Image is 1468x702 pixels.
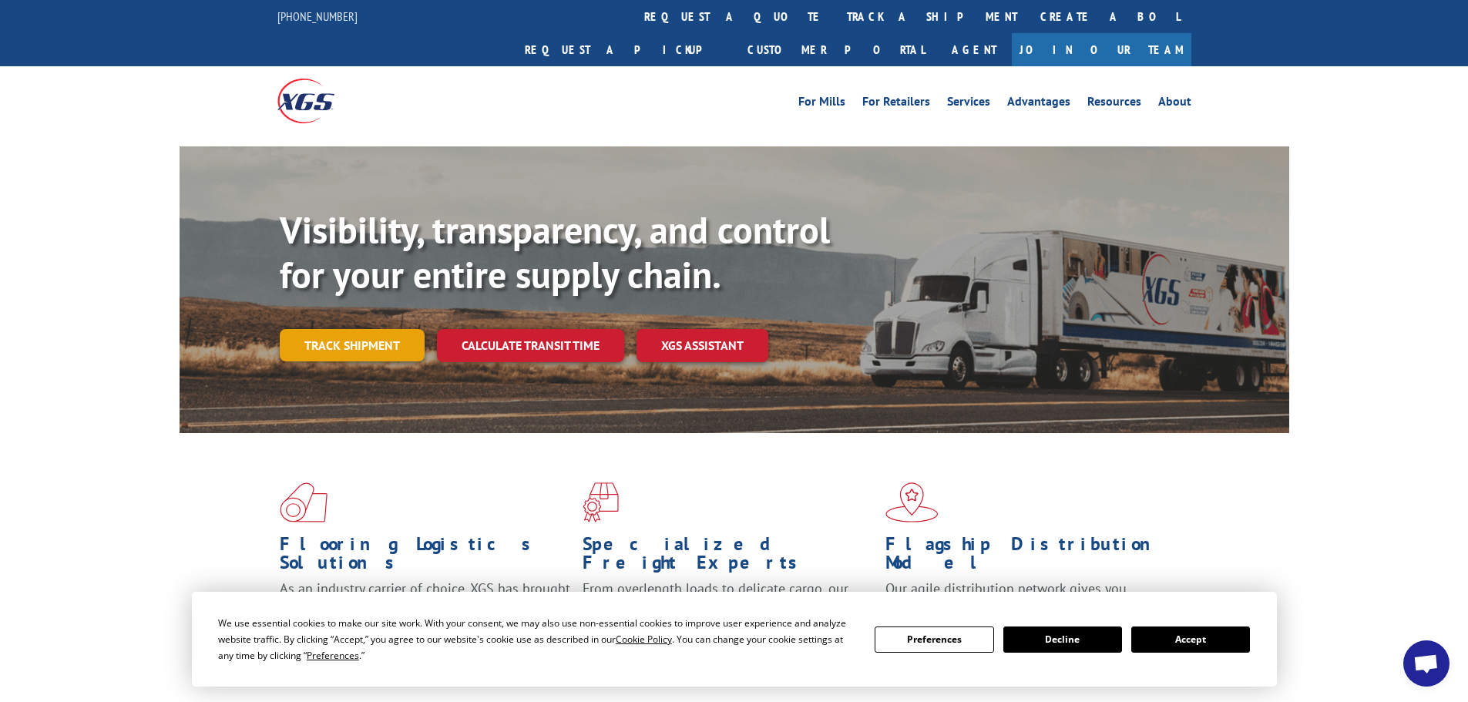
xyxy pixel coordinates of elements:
div: Open chat [1403,640,1450,687]
img: xgs-icon-focused-on-flooring-red [583,482,619,522]
a: XGS ASSISTANT [637,329,768,362]
a: Track shipment [280,329,425,361]
a: Resources [1087,96,1141,113]
a: Advantages [1007,96,1070,113]
h1: Flagship Distribution Model [885,535,1177,579]
a: Join Our Team [1012,33,1191,66]
a: Services [947,96,990,113]
a: Customer Portal [736,33,936,66]
button: Preferences [875,626,993,653]
a: For Mills [798,96,845,113]
a: Calculate transit time [437,329,624,362]
b: Visibility, transparency, and control for your entire supply chain. [280,206,830,298]
a: About [1158,96,1191,113]
div: We use essential cookies to make our site work. With your consent, we may also use non-essential ... [218,615,856,663]
span: Cookie Policy [616,633,672,646]
span: Preferences [307,649,359,662]
img: xgs-icon-flagship-distribution-model-red [885,482,939,522]
h1: Flooring Logistics Solutions [280,535,571,579]
a: [PHONE_NUMBER] [277,8,358,24]
a: Agent [936,33,1012,66]
p: From overlength loads to delicate cargo, our experienced staff knows the best way to move your fr... [583,579,874,648]
a: Request a pickup [513,33,736,66]
h1: Specialized Freight Experts [583,535,874,579]
button: Decline [1003,626,1122,653]
span: As an industry carrier of choice, XGS has brought innovation and dedication to flooring logistics... [280,579,570,634]
img: xgs-icon-total-supply-chain-intelligence-red [280,482,328,522]
a: For Retailers [862,96,930,113]
button: Accept [1131,626,1250,653]
div: Cookie Consent Prompt [192,592,1277,687]
span: Our agile distribution network gives you nationwide inventory management on demand. [885,579,1169,616]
